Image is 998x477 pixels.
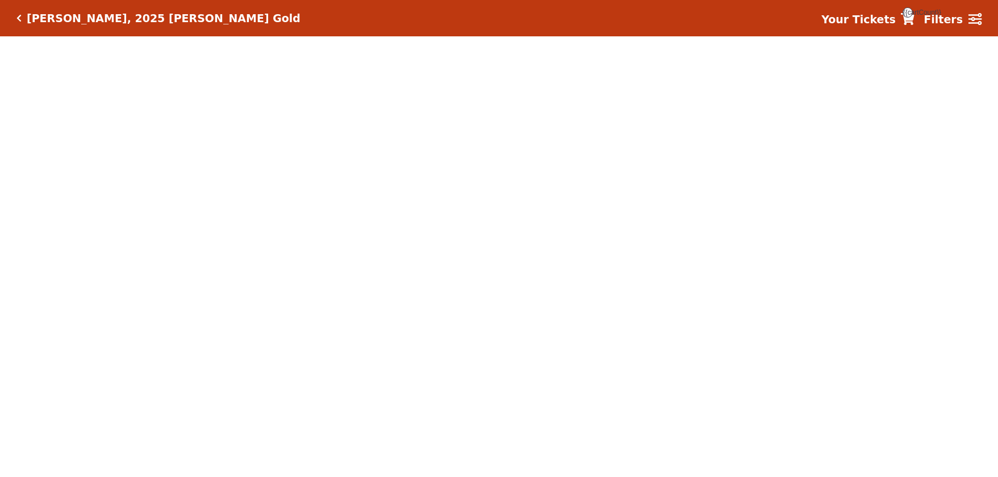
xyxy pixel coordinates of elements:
a: Your Tickets {{cartCount}} [821,11,915,28]
a: Filters [924,11,982,28]
span: {{cartCount}} [903,7,913,18]
a: Click here to go back to filters [16,14,22,22]
h5: [PERSON_NAME], 2025 [PERSON_NAME] Gold [27,12,300,25]
strong: Filters [924,13,963,26]
strong: Your Tickets [821,13,896,26]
